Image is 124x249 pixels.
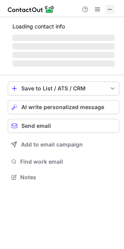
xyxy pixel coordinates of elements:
[21,141,83,148] span: Add to email campaign
[8,81,119,95] button: save-profile-one-click
[12,52,115,58] span: ‌
[20,158,116,165] span: Find work email
[8,100,119,114] button: AI write personalized message
[21,85,106,92] div: Save to List / ATS / CRM
[21,104,104,110] span: AI write personalized message
[8,156,119,167] button: Find work email
[8,172,119,183] button: Notes
[12,43,115,49] span: ‌
[12,60,115,67] span: ‌
[8,5,54,14] img: ContactOut v5.3.10
[20,174,116,181] span: Notes
[12,35,115,41] span: ‌
[8,119,119,133] button: Send email
[12,23,115,30] p: Loading contact info
[8,138,119,152] button: Add to email campaign
[21,123,51,129] span: Send email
